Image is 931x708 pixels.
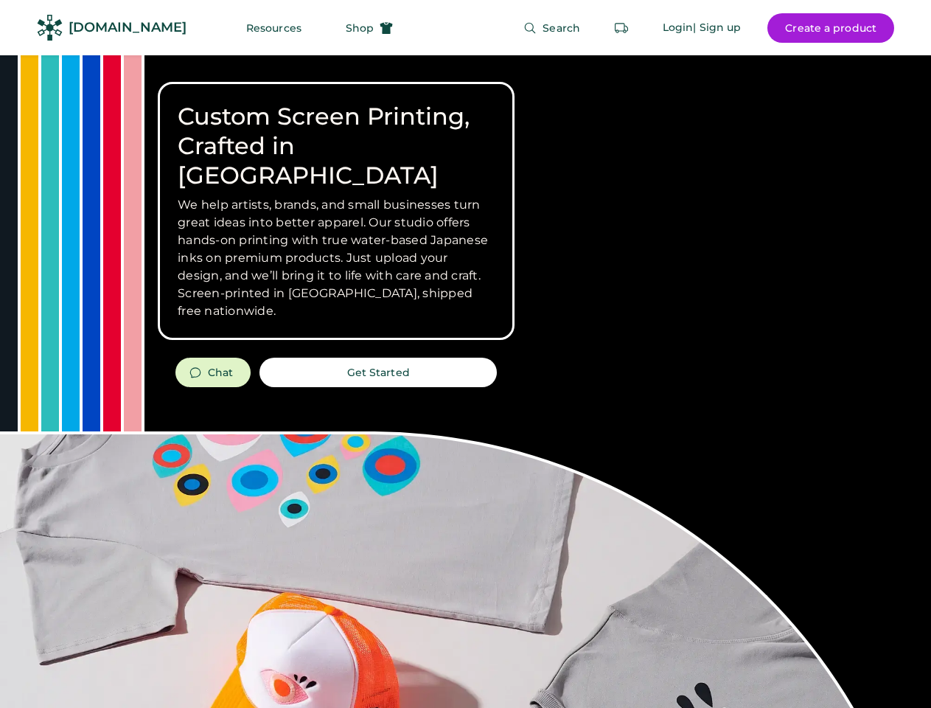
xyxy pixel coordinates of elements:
[175,358,251,387] button: Chat
[259,358,497,387] button: Get Started
[328,13,411,43] button: Shop
[346,23,374,33] span: Shop
[178,102,495,190] h1: Custom Screen Printing, Crafted in [GEOGRAPHIC_DATA]
[37,15,63,41] img: Rendered Logo - Screens
[506,13,598,43] button: Search
[69,18,186,37] div: [DOMAIN_NAME]
[607,13,636,43] button: Retrieve an order
[767,13,894,43] button: Create a product
[178,196,495,320] h3: We help artists, brands, and small businesses turn great ideas into better apparel. Our studio of...
[229,13,319,43] button: Resources
[693,21,741,35] div: | Sign up
[543,23,580,33] span: Search
[663,21,694,35] div: Login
